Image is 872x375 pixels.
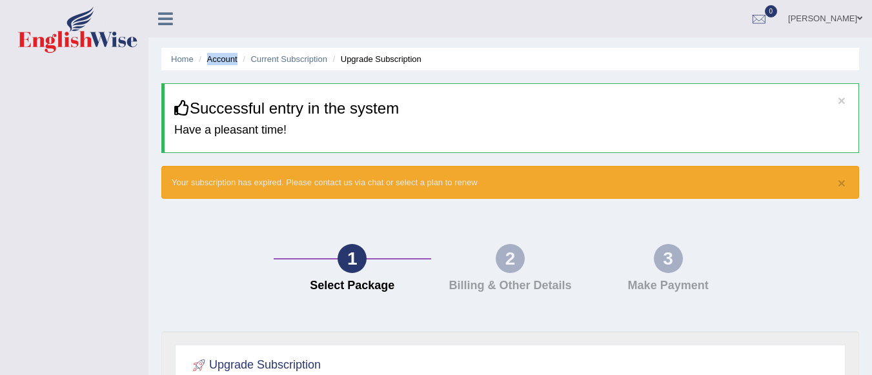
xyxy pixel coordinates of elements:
[174,124,849,137] h4: Have a pleasant time!
[338,244,367,273] div: 1
[838,94,846,107] button: ×
[765,5,778,17] span: 0
[438,279,583,292] h4: Billing & Other Details
[496,244,525,273] div: 2
[838,176,846,190] button: ×
[596,279,741,292] h4: Make Payment
[330,53,421,65] li: Upgrade Subscription
[196,53,237,65] li: Account
[250,54,327,64] a: Current Subscription
[171,54,194,64] a: Home
[654,244,683,273] div: 3
[280,279,425,292] h4: Select Package
[161,166,859,199] div: Your subscription has expired. Please contact us via chat or select a plan to renew
[174,100,849,117] h3: Successful entry in the system
[190,356,321,375] h2: Upgrade Subscription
